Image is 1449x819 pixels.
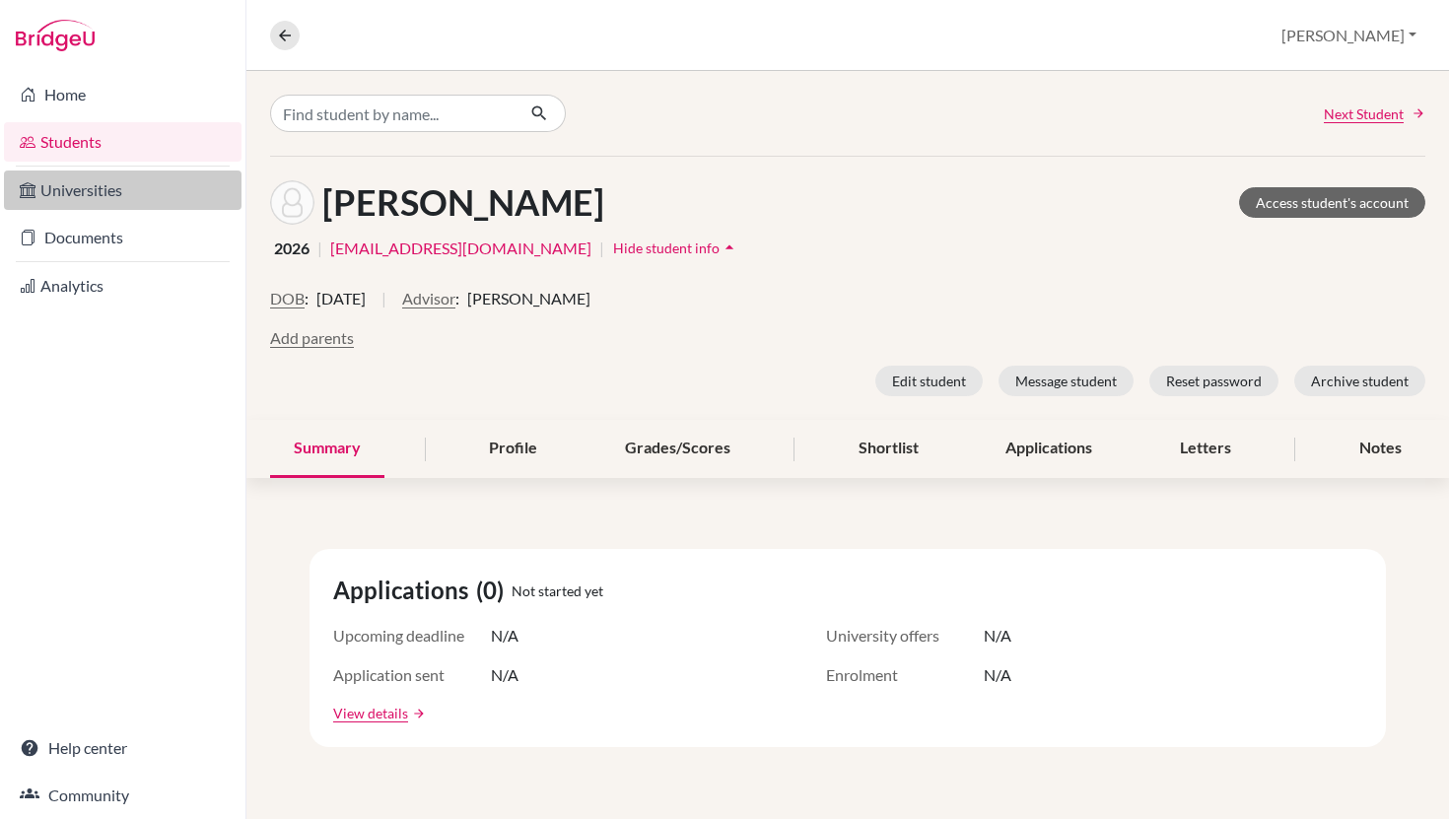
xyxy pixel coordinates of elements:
a: Analytics [4,266,241,306]
img: Bridge-U [16,20,95,51]
span: Upcoming deadline [333,624,491,648]
i: arrow_drop_up [720,238,739,257]
a: Home [4,75,241,114]
span: N/A [491,624,518,648]
span: University offers [826,624,984,648]
div: Profile [465,420,561,478]
a: Community [4,776,241,815]
span: | [381,287,386,326]
img: Mohammadullah Sallim Azimi's avatar [270,180,314,225]
button: Hide student infoarrow_drop_up [612,233,740,263]
span: (0) [476,573,512,608]
span: [DATE] [316,287,366,310]
div: Notes [1336,420,1425,478]
span: | [317,237,322,260]
span: N/A [984,624,1011,648]
span: [PERSON_NAME] [467,287,590,310]
button: Archive student [1294,366,1425,396]
button: [PERSON_NAME] [1273,17,1425,54]
span: N/A [491,663,518,687]
a: Next Student [1324,103,1425,124]
span: Enrolment [826,663,984,687]
span: Not started yet [512,580,603,601]
span: Application sent [333,663,491,687]
span: Hide student info [613,239,720,256]
button: Reset password [1149,366,1278,396]
a: [EMAIL_ADDRESS][DOMAIN_NAME] [330,237,591,260]
span: N/A [984,663,1011,687]
span: | [599,237,604,260]
div: Letters [1156,420,1255,478]
span: 2026 [274,237,310,260]
h1: [PERSON_NAME] [322,181,604,224]
span: Next Student [1324,103,1404,124]
a: Universities [4,171,241,210]
button: Advisor [402,287,455,310]
button: Add parents [270,326,354,350]
div: Grades/Scores [601,420,754,478]
a: arrow_forward [408,707,426,720]
span: : [305,287,309,310]
a: Access student's account [1239,187,1425,218]
input: Find student by name... [270,95,515,132]
div: Shortlist [835,420,942,478]
span: : [455,287,459,310]
button: DOB [270,287,305,310]
button: Message student [999,366,1134,396]
a: Help center [4,728,241,768]
a: Documents [4,218,241,257]
button: Edit student [875,366,983,396]
div: Summary [270,420,384,478]
a: Students [4,122,241,162]
div: Applications [982,420,1116,478]
a: View details [333,703,408,723]
span: Applications [333,573,476,608]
